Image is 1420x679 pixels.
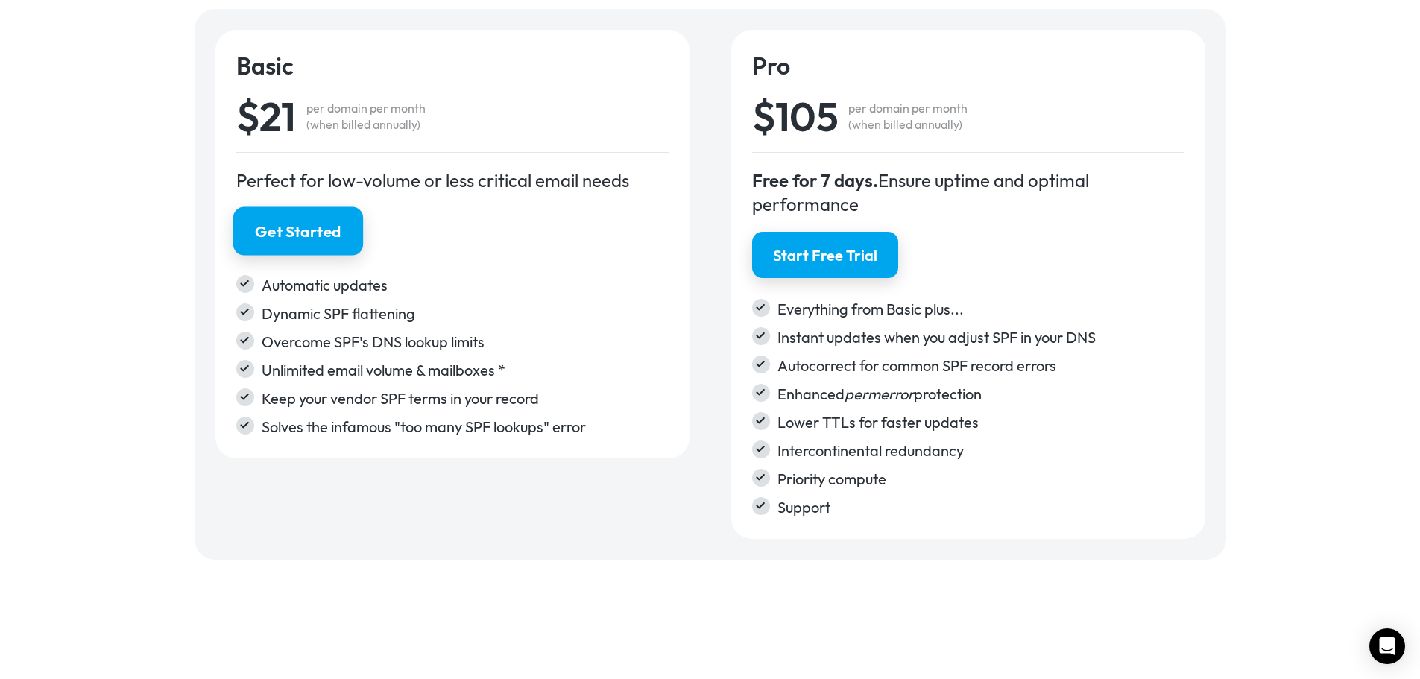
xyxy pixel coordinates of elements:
div: Solves the infamous "too many SPF lookups" error [262,417,669,438]
div: $105 [752,96,839,136]
em: permerror [845,385,914,403]
div: Perfect for low-volume or less critical email needs [236,168,669,192]
h4: Pro [752,51,1184,80]
div: Open Intercom Messenger [1369,628,1405,664]
div: Intercontinental redundancy [777,440,1184,461]
div: Unlimited email volume & mailboxes * [262,360,669,381]
div: Overcome SPF's DNS lookup limits [262,332,669,353]
div: Autocorrect for common SPF record errors [777,356,1184,376]
div: Support [777,497,1184,518]
div: Dynamic SPF flattening [262,303,669,324]
div: Ensure uptime and optimal performance [752,168,1184,216]
div: Enhanced protection [777,384,1184,405]
div: Priority compute [777,469,1184,490]
strong: Free for 7 days. [752,169,878,192]
a: Start Free Trial [752,232,898,278]
div: per domain per month (when billed annually) [306,100,426,133]
div: Automatic updates [262,275,669,296]
a: Get Started [233,206,362,255]
div: $21 [236,96,296,136]
div: Get Started [255,221,341,242]
div: Instant updates when you adjust SPF in your DNS [777,327,1184,348]
div: Keep your vendor SPF terms in your record [262,388,669,409]
div: Everything from Basic plus... [777,299,1184,320]
div: Start Free Trial [773,245,877,266]
h4: Basic [236,51,669,80]
div: per domain per month (when billed annually) [848,100,968,133]
div: Lower TTLs for faster updates [777,412,1184,433]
